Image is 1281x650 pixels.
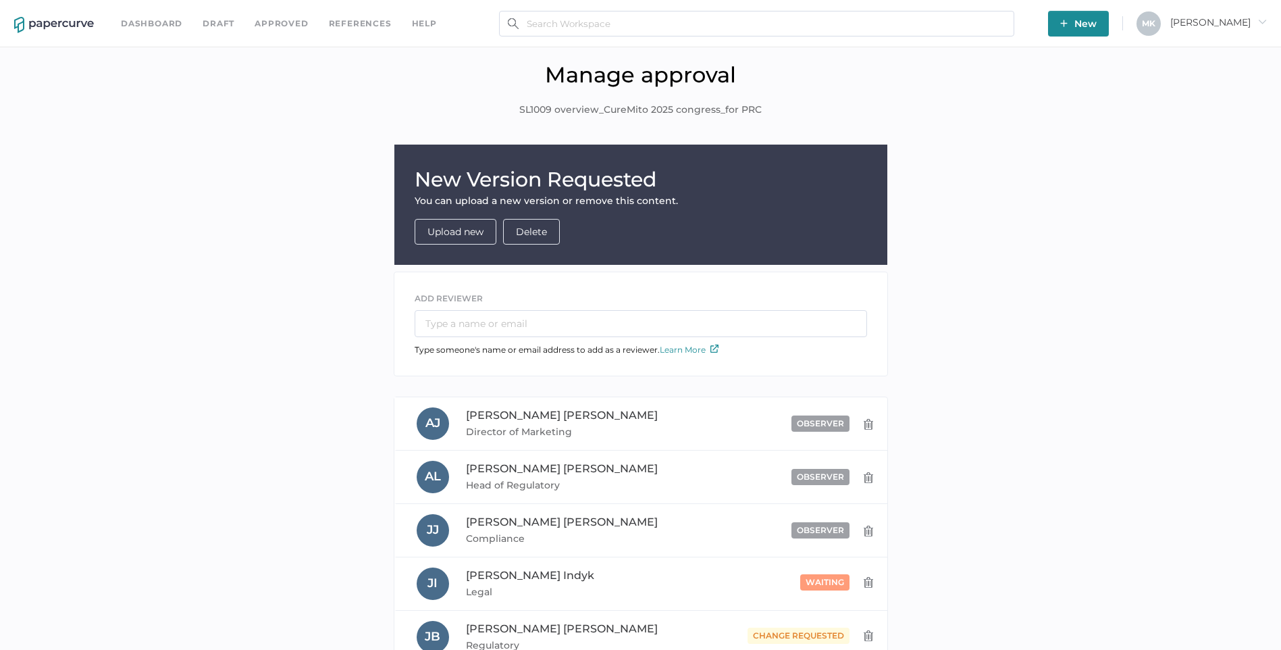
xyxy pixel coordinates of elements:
span: [PERSON_NAME] Indyk [466,569,594,582]
button: Upload new [415,219,496,245]
input: Search Workspace [499,11,1014,36]
img: plus-white.e19ec114.svg [1060,20,1068,27]
button: Delete [503,219,560,245]
i: arrow_right [1257,17,1267,26]
h1: Manage approval [10,61,1271,88]
a: Approved [255,16,308,31]
img: papercurve-logo-colour.7244d18c.svg [14,17,94,33]
a: Dashboard [121,16,182,31]
span: Compliance [466,530,670,547]
span: A J [425,416,440,430]
h1: New Version Requested [415,165,867,195]
span: waiting [806,577,844,587]
span: M K [1142,18,1155,28]
img: delete [863,526,874,536]
span: [PERSON_NAME] [PERSON_NAME] [466,622,658,635]
span: observer [797,525,844,535]
span: Delete [516,220,547,244]
img: search.bf03fe8b.svg [508,18,519,29]
span: observer [797,472,844,482]
span: J B [425,629,440,644]
button: New [1048,11,1109,36]
span: J J [427,522,439,537]
span: New [1060,11,1097,36]
div: help [412,16,437,31]
span: Legal [466,584,670,600]
div: You can upload a new version or remove this content. [415,195,867,207]
img: external-link-icon.7ec190a1.svg [710,345,718,353]
span: [PERSON_NAME] [1170,16,1267,28]
img: delete [863,472,874,483]
span: ADD REVIEWER [415,293,483,303]
span: [PERSON_NAME] [PERSON_NAME] [466,409,658,422]
input: Type a name or email [415,310,867,337]
a: Draft [203,16,234,31]
span: observer [797,418,844,428]
img: delete [863,630,874,641]
span: SL1009 overview_CureMito 2025 congress_for PRC [519,103,762,118]
span: Director of Marketing [466,424,670,440]
img: delete [863,577,874,588]
span: change requested [753,630,844,641]
span: [PERSON_NAME] [PERSON_NAME] [466,516,658,528]
a: Learn More [660,345,718,355]
span: J I [427,576,438,591]
img: delete [863,419,874,430]
a: Upload new [427,226,483,238]
span: [PERSON_NAME] [PERSON_NAME] [466,462,658,475]
span: A L [425,469,441,484]
a: References [329,16,392,31]
span: Head of Regulatory [466,477,670,493]
span: Type someone's name or email address to add as a reviewer. [415,345,718,355]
